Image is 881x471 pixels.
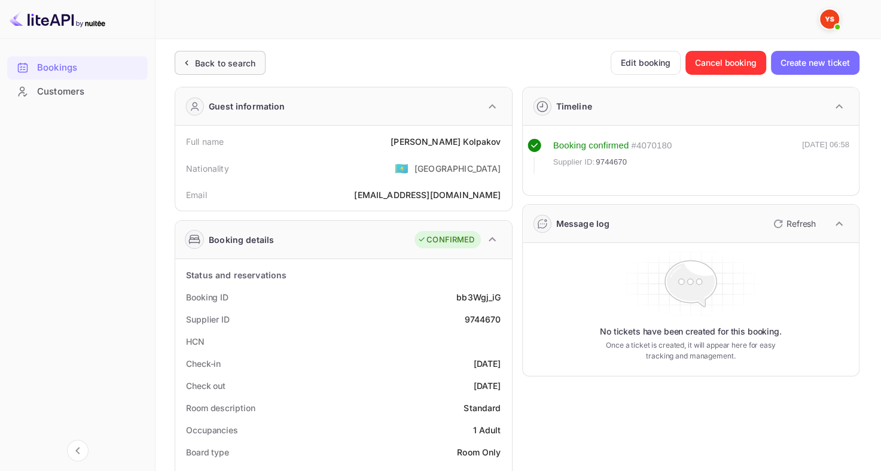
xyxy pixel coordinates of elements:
[766,214,821,233] button: Refresh
[37,85,142,99] div: Customers
[186,446,229,458] div: Board type
[472,424,501,436] div: 1 Adult
[186,269,286,281] div: Status and reservations
[556,100,592,113] div: Timeline
[556,217,610,230] div: Message log
[553,156,595,168] span: Supplier ID:
[354,189,501,201] div: [EMAIL_ADDRESS][DOMAIN_NAME]
[417,234,474,246] div: CONFIRMED
[787,217,816,230] p: Refresh
[685,51,766,75] button: Cancel booking
[10,10,105,29] img: LiteAPI logo
[7,80,148,104] div: Customers
[186,189,207,201] div: Email
[209,233,274,246] div: Booking details
[553,139,629,153] div: Booking confirmed
[186,402,255,414] div: Room description
[7,80,148,102] a: Customers
[600,340,781,361] p: Once a ticket is created, it will appear here for easy tracking and management.
[771,51,859,75] button: Create new ticket
[631,139,672,153] div: # 4070180
[209,100,285,113] div: Guest information
[414,162,501,175] div: [GEOGRAPHIC_DATA]
[600,326,782,338] p: No tickets have been created for this booking.
[395,157,409,179] span: United States
[611,51,681,75] button: Edit booking
[186,357,221,370] div: Check-in
[186,424,238,436] div: Occupancies
[802,139,849,174] div: [DATE] 06:58
[457,446,501,458] div: Room Only
[464,402,501,414] div: Standard
[474,357,501,370] div: [DATE]
[596,156,627,168] span: 9744670
[7,56,148,78] a: Bookings
[186,313,230,326] div: Supplier ID
[464,313,501,326] div: 9744670
[456,291,501,303] div: bb3Wgj_iG
[186,379,225,392] div: Check out
[186,135,224,148] div: Full name
[186,291,228,303] div: Booking ID
[474,379,501,392] div: [DATE]
[391,135,501,148] div: [PERSON_NAME] Kolpakov
[37,61,142,75] div: Bookings
[820,10,839,29] img: Yandex Support
[7,56,148,80] div: Bookings
[186,162,229,175] div: Nationality
[67,440,89,461] button: Collapse navigation
[186,335,205,348] div: HCN
[195,57,255,69] div: Back to search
